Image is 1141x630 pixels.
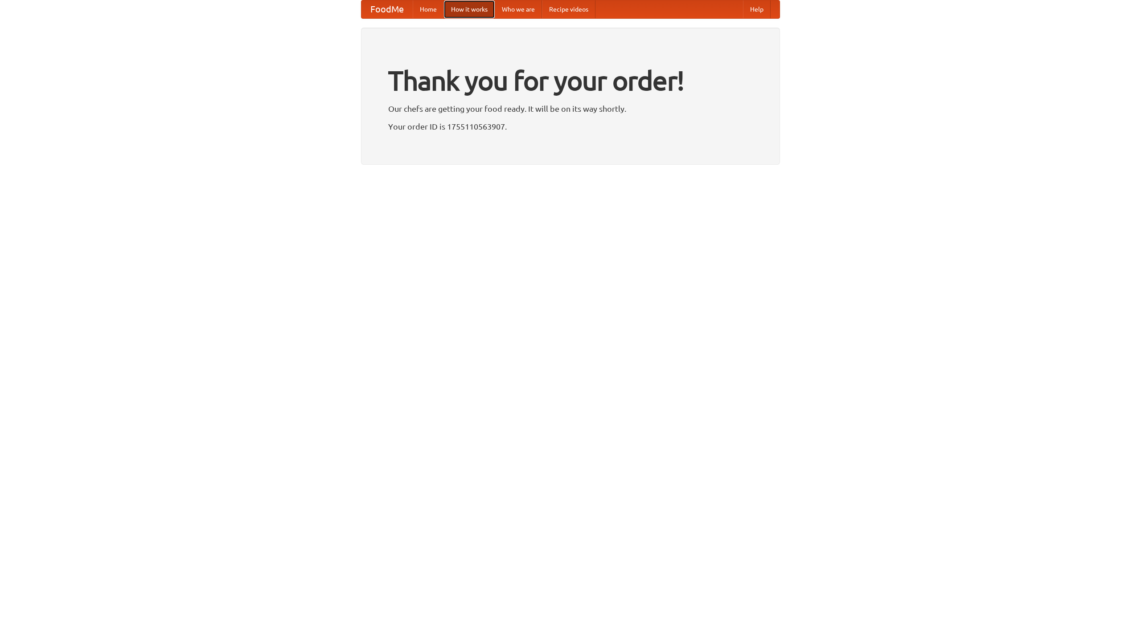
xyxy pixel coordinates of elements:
[388,102,753,115] p: Our chefs are getting your food ready. It will be on its way shortly.
[388,59,753,102] h1: Thank you for your order!
[495,0,542,18] a: Who we are
[388,120,753,133] p: Your order ID is 1755110563907.
[413,0,444,18] a: Home
[743,0,771,18] a: Help
[361,0,413,18] a: FoodMe
[542,0,595,18] a: Recipe videos
[444,0,495,18] a: How it works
